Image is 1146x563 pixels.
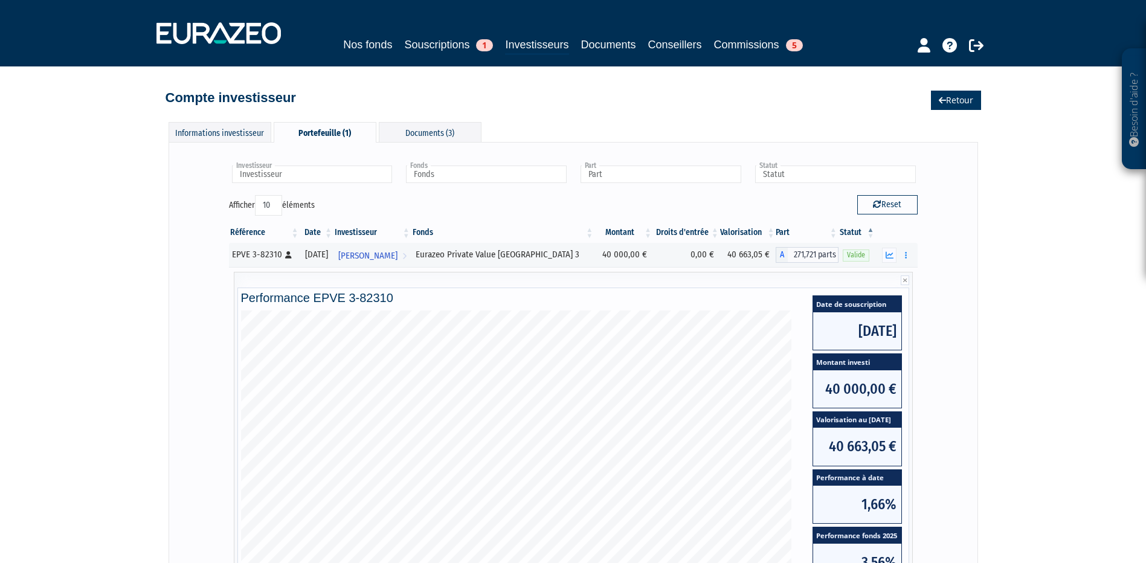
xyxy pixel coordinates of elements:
[333,222,411,243] th: Investisseur: activer pour trier la colonne par ordre croissant
[813,296,901,312] span: Date de souscription
[788,247,838,263] span: 271,721 parts
[411,222,594,243] th: Fonds: activer pour trier la colonne par ordre croissant
[229,222,300,243] th: Référence : activer pour trier la colonne par ordre croissant
[156,22,281,44] img: 1732889491-logotype_eurazeo_blanc_rvb.png
[813,428,901,465] span: 40 663,05 €
[241,291,906,304] h4: Performance EPVE 3-82310
[931,91,981,110] a: Retour
[169,122,271,142] div: Informations investisseur
[714,36,803,53] a: Commissions5
[720,222,776,243] th: Valorisation: activer pour trier la colonne par ordre croissant
[813,312,901,350] span: [DATE]
[839,222,876,243] th: Statut : activer pour trier la colonne par ordre d&eacute;croissant
[813,527,901,544] span: Performance fonds 2025
[776,247,838,263] div: A - Eurazeo Private Value Europe 3
[476,39,493,51] span: 1
[813,486,901,523] span: 1,66%
[843,249,869,261] span: Valide
[404,36,493,53] a: Souscriptions1
[776,247,788,263] span: A
[300,222,333,243] th: Date: activer pour trier la colonne par ordre croissant
[813,470,901,486] span: Performance à date
[285,251,292,259] i: [Français] Personne physique
[1127,55,1141,164] p: Besoin d'aide ?
[594,243,653,267] td: 40 000,00 €
[255,195,282,216] select: Afficheréléments
[379,122,481,142] div: Documents (3)
[338,245,398,267] span: [PERSON_NAME]
[857,195,918,214] button: Reset
[813,354,901,370] span: Montant investi
[166,91,296,105] h4: Compte investisseur
[304,248,329,261] div: [DATE]
[594,222,653,243] th: Montant: activer pour trier la colonne par ordre croissant
[776,222,838,243] th: Part: activer pour trier la colonne par ordre croissant
[720,243,776,267] td: 40 663,05 €
[813,412,901,428] span: Valorisation au [DATE]
[648,36,702,53] a: Conseillers
[786,39,803,51] span: 5
[274,122,376,143] div: Portefeuille (1)
[581,36,636,53] a: Documents
[229,195,315,216] label: Afficher éléments
[813,370,901,408] span: 40 000,00 €
[333,243,411,267] a: [PERSON_NAME]
[343,36,392,53] a: Nos fonds
[653,243,720,267] td: 0,00 €
[505,36,568,55] a: Investisseurs
[402,245,407,267] i: Voir l'investisseur
[416,248,590,261] div: Eurazeo Private Value [GEOGRAPHIC_DATA] 3
[653,222,720,243] th: Droits d'entrée: activer pour trier la colonne par ordre croissant
[232,248,296,261] div: EPVE 3-82310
